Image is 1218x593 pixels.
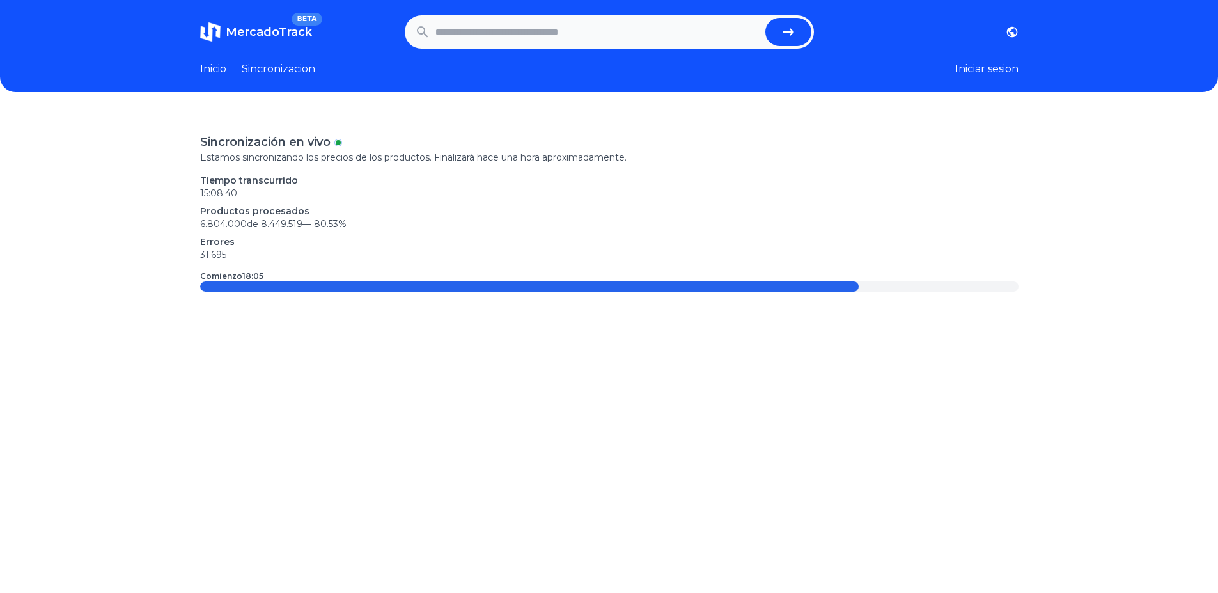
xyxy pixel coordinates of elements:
[200,133,331,151] p: Sincronización en vivo
[226,25,312,39] span: MercadoTrack
[200,271,263,281] p: Comienzo
[242,61,315,77] a: Sincronizacion
[200,174,1019,187] p: Tiempo transcurrido
[292,13,322,26] span: BETA
[200,217,1019,230] p: 6.804.000 de 8.449.519 —
[200,22,312,42] a: MercadoTrackBETA
[314,218,347,230] span: 80.53 %
[200,22,221,42] img: MercadoTrack
[242,271,263,281] time: 18:05
[200,235,1019,248] p: Errores
[200,248,1019,261] p: 31.695
[200,205,1019,217] p: Productos procesados
[955,61,1019,77] button: Iniciar sesion
[200,187,237,199] time: 15:08:40
[200,61,226,77] a: Inicio
[200,151,1019,164] p: Estamos sincronizando los precios de los productos. Finalizará hace una hora aproximadamente.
